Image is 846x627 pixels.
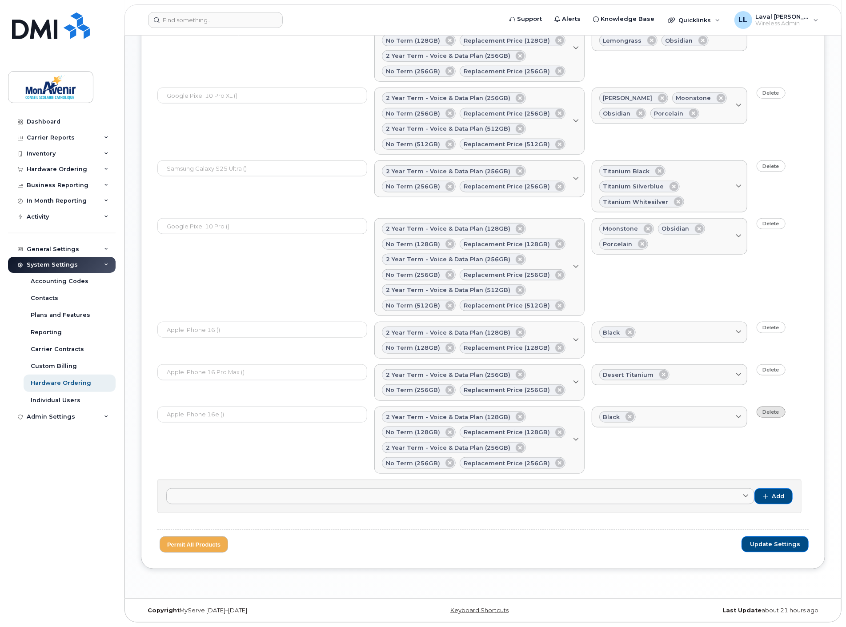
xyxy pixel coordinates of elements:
[386,140,440,148] span: no term (512GB)
[464,109,550,118] span: replacement price (256GB)
[562,15,581,24] span: Alerts
[756,20,809,27] span: Wireless Admin
[603,167,650,176] span: Titanium Black
[728,11,825,29] div: Laval Lai Yoon Hin
[592,88,747,124] a: [PERSON_NAME]MoonstoneObsidianPorcelain
[374,160,584,197] a: 2 year term - voice & data plan (256GB)no term (256GB)replacement price (256GB)
[757,407,786,418] a: Delete
[676,94,711,102] span: Moonstone
[603,240,633,248] span: Porcelain
[386,443,510,452] span: 2 year term - voice & data plan (256GB)
[722,607,762,614] strong: Last Update
[592,407,747,428] a: Black
[464,459,550,467] span: replacement price (256GB)
[160,536,228,553] button: Permit All Products
[757,88,786,99] a: Delete
[374,407,584,474] a: 2 year term - voice & data plan (128GB)no term (128GB)replacement price (128GB)2 year term - voic...
[386,413,510,421] span: 2 year term - voice & data plan (128GB)
[750,540,800,548] span: Update Settings
[603,328,620,337] span: Black
[754,488,793,504] button: Add
[386,94,510,102] span: 2 year term - voice & data plan (256GB)
[386,343,440,352] span: no term (128GB)
[601,15,654,24] span: Knowledge Base
[386,67,440,76] span: no term (256GB)
[503,10,548,28] a: Support
[374,364,584,401] a: 2 year term - voice & data plan (256GB)no term (256GB)replacement price (256GB)
[386,255,510,264] span: 2 year term - voice & data plan (256GB)
[587,10,661,28] a: Knowledge Base
[603,182,664,191] span: Titanium Silverblue
[464,301,550,310] span: replacement price (512GB)
[464,343,550,352] span: replacement price (128GB)
[386,124,510,133] span: 2 year term - voice & data plan (512GB)
[603,36,642,45] span: Lemongrass
[757,364,786,375] a: Delete
[386,240,440,248] span: no term (128GB)
[592,364,747,386] a: Desert Titanium
[464,240,550,248] span: replacement price (128GB)
[654,109,684,118] span: Porcelain
[374,218,584,316] a: 2 year term - voice & data plan (128GB)no term (128GB)replacement price (128GB)2 year term - voic...
[386,109,440,118] span: no term (256GB)
[757,322,786,333] a: Delete
[772,492,784,500] span: Add
[666,36,693,45] span: Obsidian
[450,607,509,614] a: Keyboard Shortcuts
[603,94,653,102] span: [PERSON_NAME]
[464,36,550,45] span: replacement price (128GB)
[386,36,440,45] span: no term (128GB)
[141,607,369,614] div: MyServe [DATE]–[DATE]
[386,459,440,467] span: no term (256GB)
[678,16,711,24] span: Quicklinks
[386,271,440,279] span: no term (256GB)
[603,224,638,233] span: Moonstone
[386,224,510,233] span: 2 year term - voice & data plan (128GB)
[742,536,809,552] button: Update Settings
[464,428,550,436] span: replacement price (128GB)
[592,160,747,212] a: Titanium BlackTitanium SilverblueTitanium Whitesilver
[386,286,510,294] span: 2 year term - voice & data plan (512GB)
[517,15,542,24] span: Support
[592,218,747,255] a: MoonstoneObsidianPorcelain
[374,322,584,358] a: 2 year term - voice & data plan (128GB)no term (128GB)replacement price (128GB)
[148,12,283,28] input: Find something...
[148,607,180,614] strong: Copyright
[662,224,690,233] span: Obsidian
[386,182,440,191] span: no term (256GB)
[386,52,510,60] span: 2 year term - voice & data plan (256GB)
[548,10,587,28] a: Alerts
[386,386,440,394] span: no term (256GB)
[464,182,550,191] span: replacement price (256GB)
[374,88,584,155] a: 2 year term - voice & data plan (256GB)no term (256GB)replacement price (256GB)2 year term - voic...
[739,15,748,25] span: LL
[603,413,620,421] span: Black
[757,218,786,229] a: Delete
[464,140,550,148] span: replacement price (512GB)
[592,322,747,343] a: Black
[386,328,510,337] span: 2 year term - voice & data plan (128GB)
[464,386,550,394] span: replacement price (256GB)
[603,109,631,118] span: Obsidian
[386,167,510,176] span: 2 year term - voice & data plan (256GB)
[756,13,809,20] span: Laval [PERSON_NAME]
[374,15,584,82] a: 2 year term - voice & data plan (128GB)no term (128GB)replacement price (128GB)2 year term - voic...
[386,301,440,310] span: no term (512GB)
[757,160,786,172] a: Delete
[603,198,669,206] span: Titanium Whitesilver
[662,11,726,29] div: Quicklinks
[464,271,550,279] span: replacement price (256GB)
[464,67,550,76] span: replacement price (256GB)
[597,607,825,614] div: about 21 hours ago
[603,371,654,379] span: Desert Titanium
[386,371,510,379] span: 2 year term - voice & data plan (256GB)
[386,428,440,436] span: no term (128GB)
